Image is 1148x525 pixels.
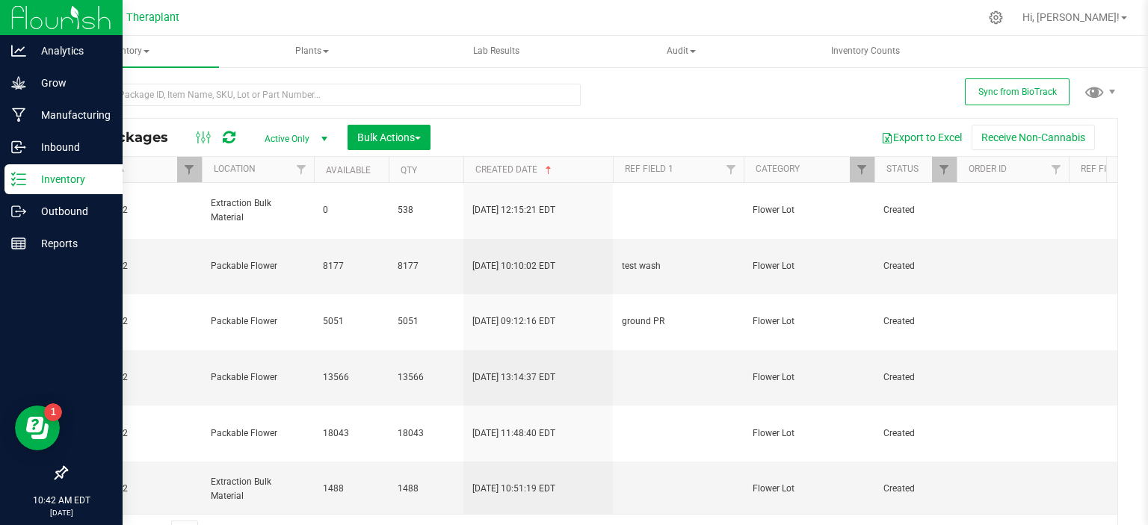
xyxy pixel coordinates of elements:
button: Export to Excel [871,125,972,150]
span: [DATE] 13:14:37 EDT [472,370,555,385]
a: Audit [590,36,773,67]
iframe: Resource center unread badge [44,403,62,421]
span: 538 [398,203,454,217]
div: Manage settings [987,10,1005,25]
span: 13566 [398,370,454,385]
span: 0 [323,203,380,217]
span: Audit [590,37,772,66]
a: Category [756,164,800,174]
a: Filter [289,157,314,182]
span: Created [883,426,948,441]
span: Lab Results [453,45,540,58]
span: 5051 [398,314,454,329]
span: Vault 2 [99,426,193,441]
a: Filter [719,157,744,182]
inline-svg: Analytics [11,43,26,58]
span: 1488 [398,482,454,496]
span: [DATE] 12:15:21 EDT [472,203,555,217]
p: Reports [26,234,116,252]
a: Location [214,164,256,174]
a: Inventory Counts [774,36,957,67]
span: test wash [622,259,735,273]
a: Ref Field 2 [1081,164,1129,174]
span: ground PR [622,314,735,329]
span: Created [883,370,948,385]
inline-svg: Inventory [11,172,26,187]
span: Vault 2 [99,203,193,217]
span: Packable Flower [211,426,305,441]
span: All Packages [78,129,183,146]
span: Theraplant [126,11,179,24]
span: 8177 [323,259,380,273]
inline-svg: Manufacturing [11,108,26,122]
span: [DATE] 11:48:40 EDT [472,426,555,441]
span: Flower Lot [753,482,865,496]
span: 1488 [323,482,380,496]
button: Sync from BioTrack [965,78,1070,105]
a: Lab Results [405,36,588,67]
span: Extraction Bulk Material [211,196,305,225]
inline-svg: Inbound [11,140,26,155]
span: Packable Flower [211,259,305,273]
span: Flower Lot [753,259,865,273]
button: Bulk Actions [348,125,430,150]
a: Available [326,165,371,175]
span: 13566 [323,370,380,385]
span: 18043 [323,426,380,441]
span: Flower Lot [753,370,865,385]
input: Search Package ID, Item Name, SKU, Lot or Part Number... [66,84,581,106]
span: Flower Lot [753,426,865,441]
p: Manufacturing [26,106,116,124]
a: Filter [932,157,957,182]
inline-svg: Grow [11,75,26,90]
span: Created [883,259,948,273]
span: Plants [221,37,403,66]
span: [DATE] 10:10:02 EDT [472,259,555,273]
a: Inventory [36,36,219,67]
p: Inbound [26,138,116,156]
span: Packable Flower [211,370,305,385]
span: Vault 2 [99,370,193,385]
span: [DATE] 09:12:16 EDT [472,314,555,329]
p: Outbound [26,202,116,220]
a: Qty [401,165,417,175]
inline-svg: Reports [11,236,26,251]
a: Plants [220,36,404,67]
span: Created [883,314,948,329]
inline-svg: Outbound [11,204,26,219]
span: 5051 [323,314,380,329]
span: 18043 [398,426,454,441]
a: Ref Field 1 [625,164,673,174]
button: Receive Non-Cannabis [972,125,1095,150]
p: Inventory [26,170,116,188]
p: Analytics [26,42,116,60]
a: Created Date [475,164,555,175]
a: Order Id [969,164,1007,174]
span: Inventory Counts [811,45,920,58]
span: Bulk Actions [357,131,421,143]
span: Vault 2 [99,482,193,496]
iframe: Resource center [15,406,60,450]
span: [DATE] 10:51:19 EDT [472,482,555,496]
span: Created [883,203,948,217]
p: [DATE] [7,507,116,518]
a: Filter [1044,157,1069,182]
span: Created [883,482,948,496]
span: Vault 2 [99,314,193,329]
p: Grow [26,74,116,92]
span: 8177 [398,259,454,273]
span: Sync from BioTrack [978,87,1057,97]
a: Filter [177,157,202,182]
span: Hi, [PERSON_NAME]! [1022,11,1120,23]
span: Flower Lot [753,314,865,329]
p: 10:42 AM EDT [7,494,116,507]
a: Filter [850,157,874,182]
span: Vault 2 [99,259,193,273]
span: Flower Lot [753,203,865,217]
a: Status [886,164,919,174]
span: Packable Flower [211,314,305,329]
span: Extraction Bulk Material [211,475,305,503]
